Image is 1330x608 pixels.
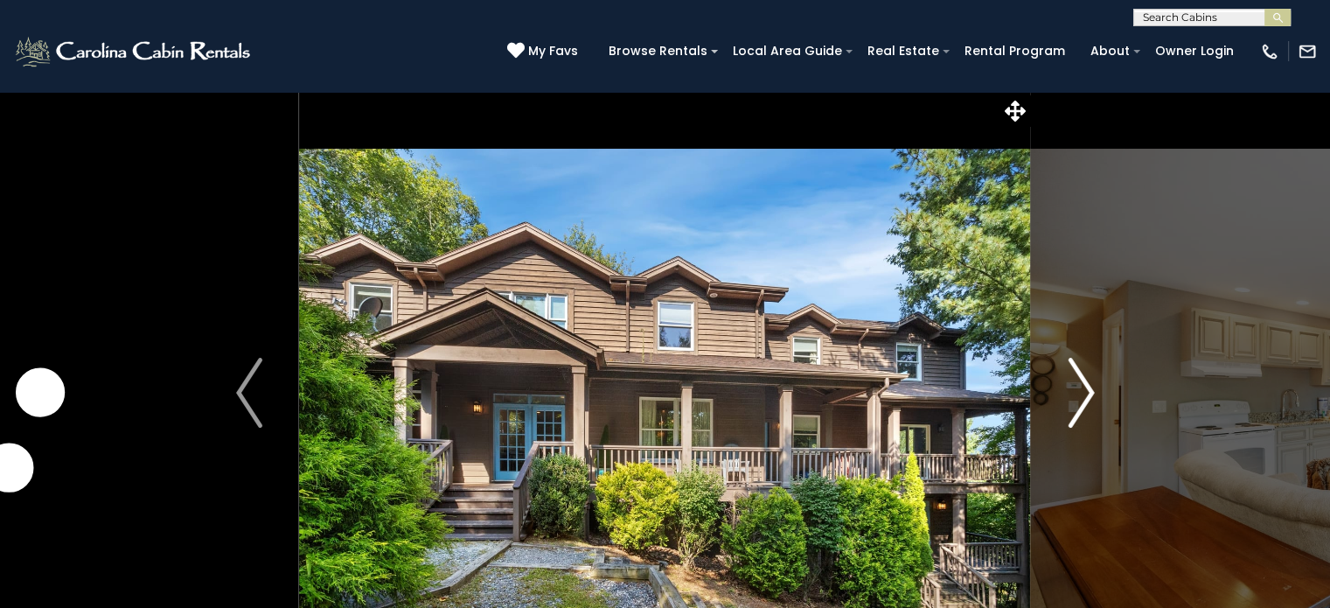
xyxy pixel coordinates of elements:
img: arrow [1068,358,1094,428]
img: White-1-2.png [13,34,255,69]
a: Browse Rentals [600,38,716,65]
a: Local Area Guide [724,38,851,65]
a: My Favs [507,42,582,61]
a: Owner Login [1146,38,1243,65]
a: Rental Program [956,38,1074,65]
img: arrow [236,358,262,428]
span: My Favs [528,42,578,60]
a: About [1082,38,1139,65]
img: phone-regular-white.png [1260,42,1279,61]
a: Real Estate [859,38,948,65]
img: mail-regular-white.png [1298,42,1317,61]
